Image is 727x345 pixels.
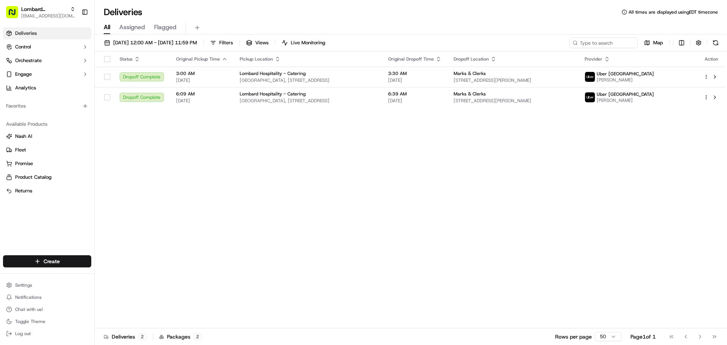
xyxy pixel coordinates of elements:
span: Provider [585,56,602,62]
span: Original Dropoff Time [388,56,434,62]
span: Map [653,39,663,46]
span: Product Catalog [15,174,51,181]
span: Fleet [15,147,26,153]
button: Promise [3,158,91,170]
span: Live Monitoring [291,39,325,46]
div: Favorites [3,100,91,112]
p: Rows per page [555,333,592,340]
span: Notifications [15,294,42,300]
button: Filters [207,37,236,48]
span: Assigned [119,23,145,32]
span: 3:30 AM [388,70,442,76]
span: Orchestrate [15,57,42,64]
span: Marks & Clerks [454,70,486,76]
span: Engage [15,71,32,78]
a: Analytics [3,82,91,94]
span: [DATE] 12:00 AM - [DATE] 11:59 PM [113,39,197,46]
div: 2 [193,333,202,340]
button: Returns [3,185,91,197]
span: Lombard Hospitality - Catering [240,91,306,97]
a: Nash AI [6,133,88,140]
span: Uber [GEOGRAPHIC_DATA] [597,71,654,77]
button: Log out [3,328,91,339]
span: 6:39 AM [388,91,442,97]
span: Marks & Clerks [454,91,486,97]
button: Orchestrate [3,55,91,67]
span: Deliveries [15,30,37,37]
button: Toggle Theme [3,316,91,327]
span: Original Pickup Time [176,56,220,62]
button: Create [3,255,91,267]
span: [DATE] [176,98,228,104]
span: 3:00 AM [176,70,228,76]
button: [EMAIL_ADDRESS][DOMAIN_NAME] [21,13,75,19]
div: Available Products [3,118,91,130]
span: All [104,23,110,32]
span: Dropoff Location [454,56,489,62]
button: Views [243,37,272,48]
span: Filters [219,39,233,46]
button: Control [3,41,91,53]
span: Toggle Theme [15,318,45,325]
span: [GEOGRAPHIC_DATA], [STREET_ADDRESS] [240,98,376,104]
button: Notifications [3,292,91,303]
button: Refresh [710,37,721,48]
div: 2 [138,333,147,340]
a: Deliveries [3,27,91,39]
button: Engage [3,68,91,80]
span: Flagged [154,23,176,32]
span: [DATE] [176,77,228,83]
button: Lombard Hospitality [21,5,67,13]
div: Page 1 of 1 [630,333,656,340]
button: [DATE] 12:00 AM - [DATE] 11:59 PM [101,37,200,48]
a: Promise [6,160,88,167]
h1: Deliveries [104,6,142,18]
span: Nash AI [15,133,32,140]
button: Settings [3,280,91,290]
span: [GEOGRAPHIC_DATA], [STREET_ADDRESS] [240,77,376,83]
button: Live Monitoring [278,37,329,48]
div: Deliveries [104,333,147,340]
button: Map [641,37,666,48]
span: Promise [15,160,33,167]
button: Product Catalog [3,171,91,183]
span: 6:09 AM [176,91,228,97]
div: Packages [159,333,202,340]
span: Settings [15,282,32,288]
span: Uber [GEOGRAPHIC_DATA] [597,91,654,97]
button: Lombard Hospitality[EMAIL_ADDRESS][DOMAIN_NAME] [3,3,78,21]
span: Returns [15,187,32,194]
span: All times are displayed using EDT timezone [629,9,718,15]
span: Create [44,258,60,265]
img: uber-new-logo.jpeg [585,92,595,102]
a: Fleet [6,147,88,153]
span: [DATE] [388,98,442,104]
span: Analytics [15,84,36,91]
a: Product Catalog [6,174,88,181]
span: [STREET_ADDRESS][PERSON_NAME] [454,98,573,104]
span: Views [255,39,268,46]
span: Lombard Hospitality - Catering [240,70,306,76]
a: Returns [6,187,88,194]
span: [STREET_ADDRESS][PERSON_NAME] [454,77,573,83]
span: [DATE] [388,77,442,83]
span: Log out [15,331,31,337]
span: Chat with us! [15,306,43,312]
span: [PERSON_NAME] [597,77,654,83]
img: uber-new-logo.jpeg [585,72,595,82]
span: Pickup Location [240,56,273,62]
span: Status [120,56,133,62]
span: [PERSON_NAME] [597,97,654,103]
button: Nash AI [3,130,91,142]
button: Fleet [3,144,91,156]
button: Chat with us! [3,304,91,315]
span: Control [15,44,31,50]
div: Action [704,56,719,62]
input: Type to search [569,37,638,48]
